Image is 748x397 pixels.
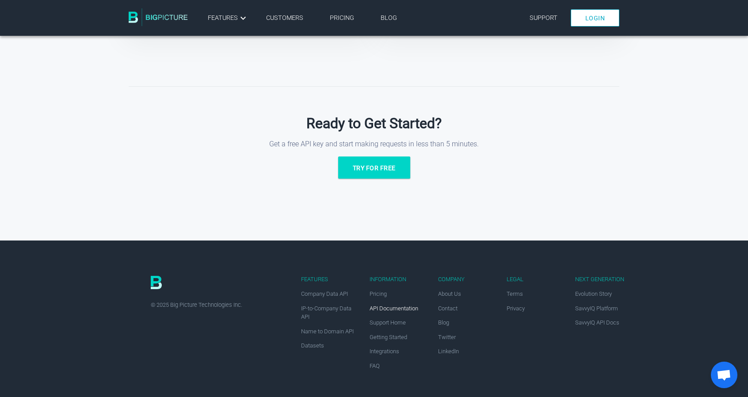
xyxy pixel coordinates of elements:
[129,139,619,149] p: Get a free API key and start making requests in less than 5 minutes.
[338,157,410,179] a: Try for free
[129,115,619,132] h2: Ready to Get Started?
[129,8,188,26] img: BigPicture.io
[530,14,557,22] a: Support
[266,14,303,22] a: Customers
[571,9,620,27] a: Login
[711,362,737,388] div: Open chat
[208,13,248,23] a: Features
[330,14,354,22] a: Pricing
[381,14,397,22] a: Blog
